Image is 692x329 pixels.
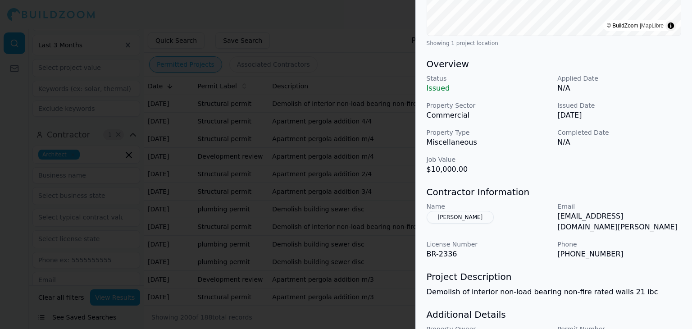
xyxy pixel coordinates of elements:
[427,287,681,297] p: Demolish of interior non-load bearing non-fire rated walls 21 ibc
[427,83,551,94] p: Issued
[427,186,681,198] h3: Contractor Information
[557,128,681,137] p: Completed Date
[557,110,681,121] p: [DATE]
[665,20,676,31] summary: Toggle attribution
[557,101,681,110] p: Issued Date
[427,308,681,321] h3: Additional Details
[557,211,681,233] p: [EMAIL_ADDRESS][DOMAIN_NAME][PERSON_NAME]
[427,270,681,283] h3: Project Description
[427,249,551,260] p: BR-2336
[427,110,551,121] p: Commercial
[427,101,551,110] p: Property Sector
[557,83,681,94] p: N/A
[427,164,551,175] p: $10,000.00
[427,74,551,83] p: Status
[427,137,551,148] p: Miscellaneous
[427,128,551,137] p: Property Type
[557,74,681,83] p: Applied Date
[641,23,664,29] a: MapLibre
[557,137,681,148] p: N/A
[427,155,551,164] p: Job Value
[427,202,551,211] p: Name
[427,40,681,47] div: Showing 1 project location
[427,211,494,224] button: [PERSON_NAME]
[557,240,681,249] p: Phone
[607,21,664,30] div: © BuildZoom |
[557,249,681,260] p: [PHONE_NUMBER]
[427,58,681,70] h3: Overview
[427,240,551,249] p: License Number
[557,202,681,211] p: Email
